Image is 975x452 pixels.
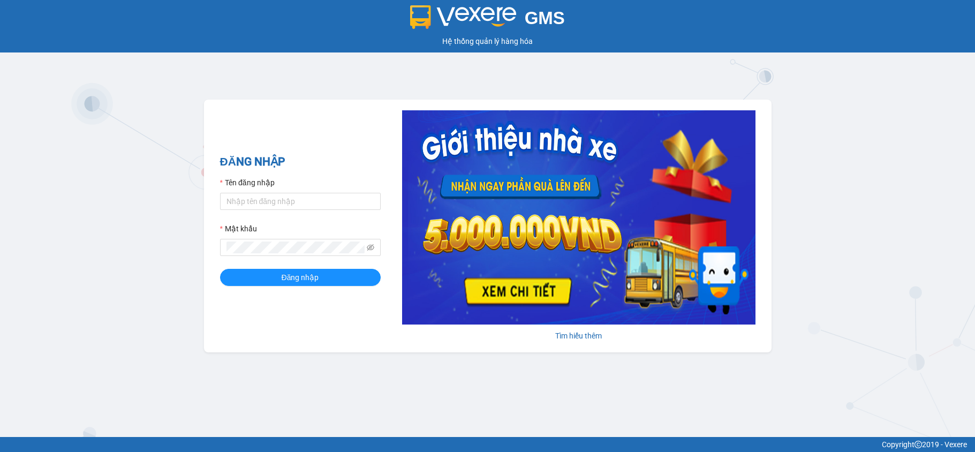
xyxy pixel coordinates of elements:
span: copyright [914,441,922,448]
span: Đăng nhập [282,272,319,283]
span: GMS [525,8,565,28]
div: Tìm hiểu thêm [402,330,755,342]
div: Hệ thống quản lý hàng hóa [3,35,972,47]
span: eye-invisible [367,244,374,251]
a: GMS [410,16,565,25]
div: Copyright 2019 - Vexere [8,439,967,450]
button: Đăng nhập [220,269,381,286]
label: Mật khẩu [220,223,257,235]
input: Tên đăng nhập [220,193,381,210]
label: Tên đăng nhập [220,177,275,189]
input: Mật khẩu [226,242,365,253]
img: logo 2 [410,5,516,29]
img: banner-0 [402,110,755,325]
h2: ĐĂNG NHẬP [220,153,381,171]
